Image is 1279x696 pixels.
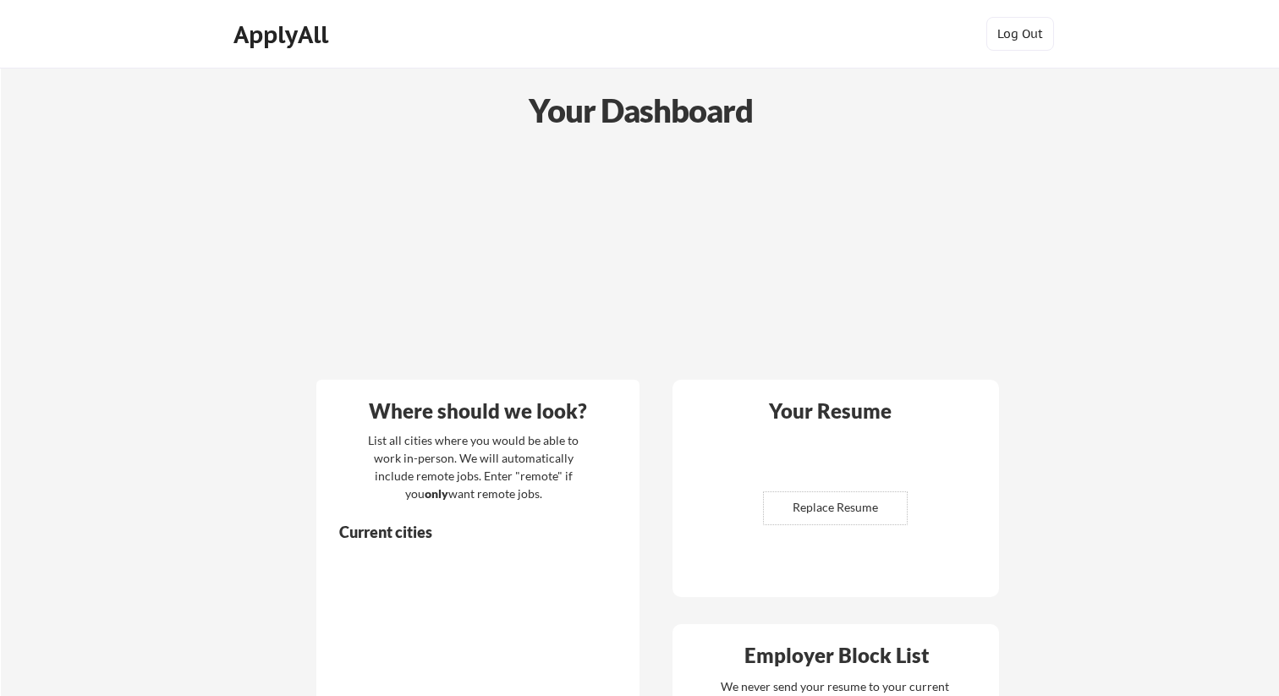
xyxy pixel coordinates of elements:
button: Log Out [986,17,1054,51]
strong: only [425,486,448,501]
div: Your Dashboard [2,86,1279,134]
div: Current cities [339,524,574,540]
div: List all cities where you would be able to work in-person. We will automatically include remote j... [357,431,590,502]
div: Your Resume [746,401,914,421]
div: ApplyAll [233,20,333,49]
div: Where should we look? [321,401,635,421]
div: Employer Block List [679,645,994,666]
